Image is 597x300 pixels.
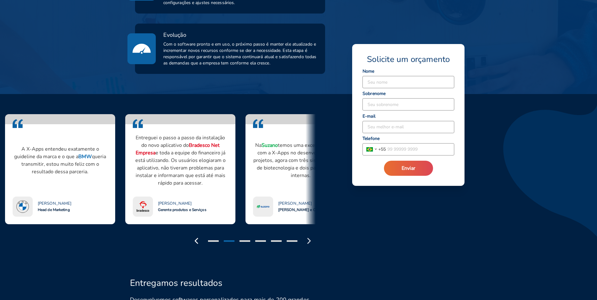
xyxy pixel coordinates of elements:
input: Seu sobrenome [363,98,454,110]
h2: Entregamos resultados [130,278,222,288]
p: Na temos uma excelente parceria com a X-Apps no desenvolvimento de projetos, agora com três siste... [253,142,348,179]
span: Solicite um orçamento [367,54,450,65]
input: Seu nome [363,76,454,88]
span: + 55 [378,146,386,153]
p: Entreguei o passo a passo da instalação do novo aplicativo do e toda a equipe do financeiro já es... [133,134,228,187]
span: Enviar [402,165,415,172]
span: Evolução [163,31,187,39]
span: [PERSON_NAME] [278,201,312,206]
span: Com o software pronto e em uso, o próximo passo é manter ele atualizado e incrementar novos recur... [163,41,318,66]
p: A X-Apps entendeu exatamente o guideline da marca e o que a queria transmitir, estou muito feliz ... [13,145,108,175]
button: Enviar [384,161,433,176]
input: Seu melhor e-mail [363,121,454,133]
span: Head de Marketing [38,207,70,212]
span: [PERSON_NAME] [158,201,192,206]
span: Gerente produtos e Serviços [158,207,206,212]
span: [PERSON_NAME] e Celulose [278,207,328,212]
span: [PERSON_NAME] [38,201,71,206]
strong: Suzano [262,142,278,149]
strong: Bradesco Net Empresa [136,142,220,156]
input: 99 99999 9999 [386,143,454,155]
img: method5_incremental.svg [132,38,151,59]
strong: BMW [78,153,92,160]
